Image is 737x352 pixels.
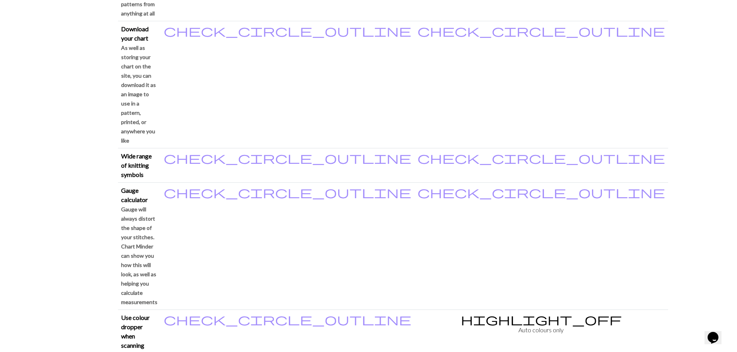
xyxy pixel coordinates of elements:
span: check_circle_outline [417,185,665,199]
span: highlight_off [461,312,622,326]
i: Included [164,24,411,37]
p: Wide range of knitting symbols [121,151,157,179]
i: Included [164,313,411,325]
span: check_circle_outline [417,23,665,38]
p: Gauge calculator [121,186,157,204]
i: Included [417,186,665,198]
span: check_circle_outline [164,185,411,199]
span: check_circle_outline [417,150,665,165]
span: check_circle_outline [164,150,411,165]
span: check_circle_outline [164,312,411,326]
i: Included [164,151,411,164]
small: Gauge will always distort the shape of your stitches. Chart Minder can show you how this will loo... [121,206,157,305]
i: Included [417,151,665,164]
i: Included [164,186,411,198]
span: check_circle_outline [164,23,411,38]
i: Included [417,24,665,37]
p: Auto colours only [417,325,665,335]
i: Not included [461,313,622,325]
iframe: chat widget [705,321,729,344]
small: As well as storing your chart on the site, you can download it as an image to use in a pattern, p... [121,44,156,144]
p: Download your chart [121,24,157,43]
